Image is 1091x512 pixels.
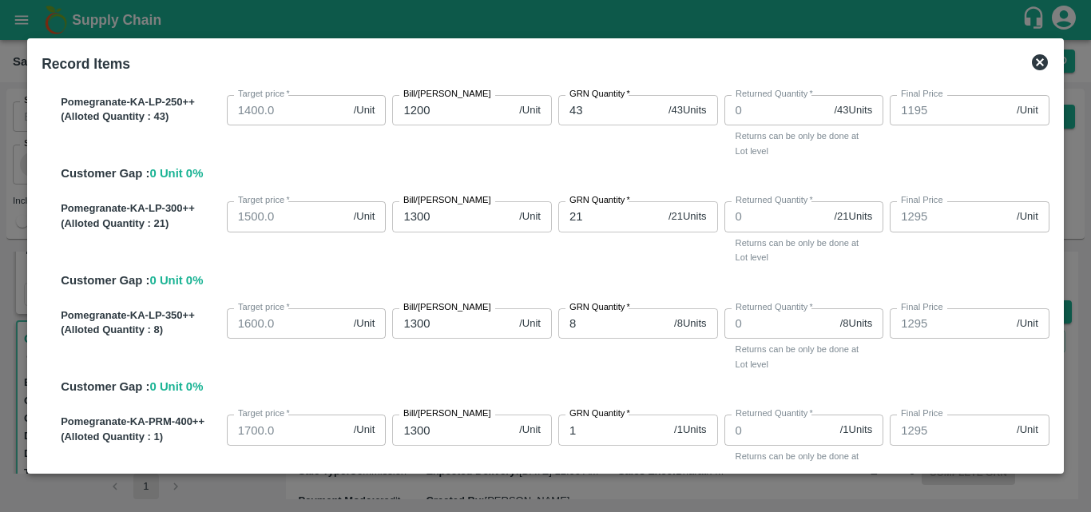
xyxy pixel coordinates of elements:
[61,109,220,125] p: (Alloted Quantity : 43 )
[61,167,149,180] span: Customer Gap :
[227,415,347,445] input: 0.0
[238,194,290,207] label: Target price
[519,103,541,118] span: /Unit
[403,407,491,420] label: Bill/[PERSON_NAME]
[901,301,943,314] label: Final Price
[736,342,873,371] p: Returns can be only be done at Lot level
[238,301,290,314] label: Target price
[354,103,375,118] span: /Unit
[901,88,943,101] label: Final Price
[150,274,204,287] span: 0 Unit 0 %
[1017,423,1038,438] span: /Unit
[227,201,347,232] input: 0.0
[569,88,630,101] label: GRN Quantity
[354,316,375,331] span: /Unit
[736,301,813,314] label: Returned Quantity
[61,415,220,430] p: Pomegranate-KA-PRM-400++
[227,308,347,339] input: 0.0
[519,423,541,438] span: /Unit
[840,316,872,331] span: / 8 Units
[61,380,149,393] span: Customer Gap :
[724,308,834,339] input: 0
[890,201,1010,232] input: Final Price
[724,415,834,445] input: 0
[724,201,828,232] input: 0
[227,95,347,125] input: 0.0
[840,423,872,438] span: / 1 Units
[1017,209,1038,224] span: /Unit
[61,323,220,338] p: (Alloted Quantity : 8 )
[890,308,1010,339] input: Final Price
[238,407,290,420] label: Target price
[61,216,220,232] p: (Alloted Quantity : 21 )
[668,103,707,118] span: / 43 Units
[569,194,630,207] label: GRN Quantity
[901,194,943,207] label: Final Price
[668,209,707,224] span: / 21 Units
[1017,103,1038,118] span: /Unit
[736,449,873,478] p: Returns can be only be done at Lot level
[901,407,943,420] label: Final Price
[150,380,204,393] span: 0 Unit 0 %
[42,56,130,72] b: Record Items
[150,167,204,180] span: 0 Unit 0 %
[736,407,813,420] label: Returned Quantity
[403,194,491,207] label: Bill/[PERSON_NAME]
[61,201,220,216] p: Pomegranate-KA-LP-300++
[61,308,220,323] p: Pomegranate-KA-LP-350++
[834,209,872,224] span: / 21 Units
[519,209,541,224] span: /Unit
[354,423,375,438] span: /Unit
[724,95,828,125] input: 0
[519,316,541,331] span: /Unit
[890,95,1010,125] input: Final Price
[736,236,873,265] p: Returns can be only be done at Lot level
[354,209,375,224] span: /Unit
[834,103,872,118] span: / 43 Units
[403,301,491,314] label: Bill/[PERSON_NAME]
[736,129,873,158] p: Returns can be only be done at Lot level
[569,301,630,314] label: GRN Quantity
[674,316,706,331] span: / 8 Units
[238,88,290,101] label: Target price
[736,194,813,207] label: Returned Quantity
[569,407,630,420] label: GRN Quantity
[61,430,220,445] p: (Alloted Quantity : 1 )
[61,95,220,110] p: Pomegranate-KA-LP-250++
[403,88,491,101] label: Bill/[PERSON_NAME]
[890,415,1010,445] input: Final Price
[736,88,813,101] label: Returned Quantity
[61,274,149,287] span: Customer Gap :
[1017,316,1038,331] span: /Unit
[674,423,706,438] span: / 1 Units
